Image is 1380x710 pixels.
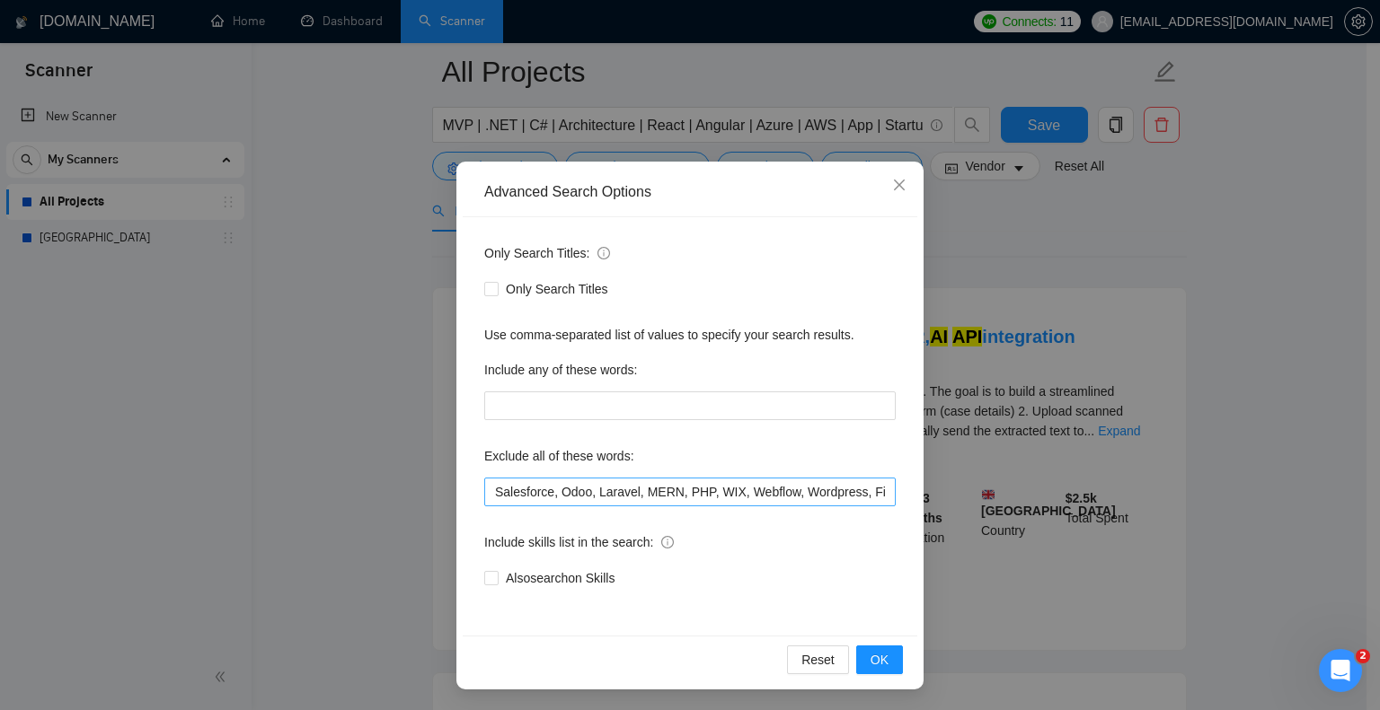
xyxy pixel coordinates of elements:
span: close [892,178,907,192]
span: Include skills list in the search: [484,532,674,552]
span: OK [871,650,889,670]
span: Reset [801,650,835,670]
button: OK [856,645,903,674]
span: 2 [1356,649,1370,663]
button: Reset [787,645,849,674]
label: Exclude all of these words: [484,442,634,470]
div: Use comma-separated list of values to specify your search results. [484,325,896,345]
span: Only Search Titles [499,279,615,299]
span: Also search on Skills [499,568,622,588]
span: info-circle [661,536,674,548]
button: Close [875,162,924,210]
label: Include any of these words: [484,355,637,384]
div: Advanced Search Options [484,182,896,202]
span: Only Search Titles: [484,243,610,263]
iframe: Intercom live chat [1319,649,1362,692]
span: info-circle [597,247,610,259]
